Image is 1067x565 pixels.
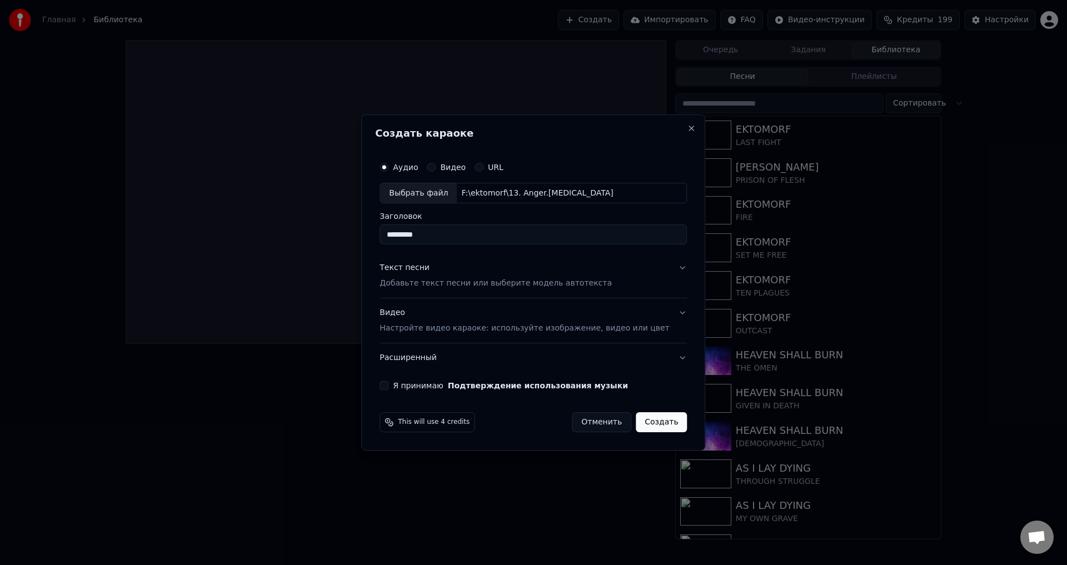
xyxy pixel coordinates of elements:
[380,263,430,274] div: Текст песни
[636,412,687,432] button: Создать
[393,163,418,171] label: Аудио
[380,213,687,221] label: Заголовок
[398,418,470,427] span: This will use 4 credits
[448,382,628,389] button: Я принимаю
[380,343,687,372] button: Расширенный
[380,254,687,298] button: Текст песниДобавьте текст песни или выберите модель автотекста
[488,163,503,171] label: URL
[572,412,631,432] button: Отменить
[375,128,691,138] h2: Создать караоке
[380,278,612,289] p: Добавьте текст песни или выберите модель автотекста
[380,183,457,203] div: Выбрать файл
[457,188,617,199] div: F:\ektomorf\13. Anger.[MEDICAL_DATA]
[440,163,466,171] label: Видео
[380,323,669,334] p: Настройте видео караоке: используйте изображение, видео или цвет
[393,382,628,389] label: Я принимаю
[380,308,669,334] div: Видео
[380,299,687,343] button: ВидеоНастройте видео караоке: используйте изображение, видео или цвет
